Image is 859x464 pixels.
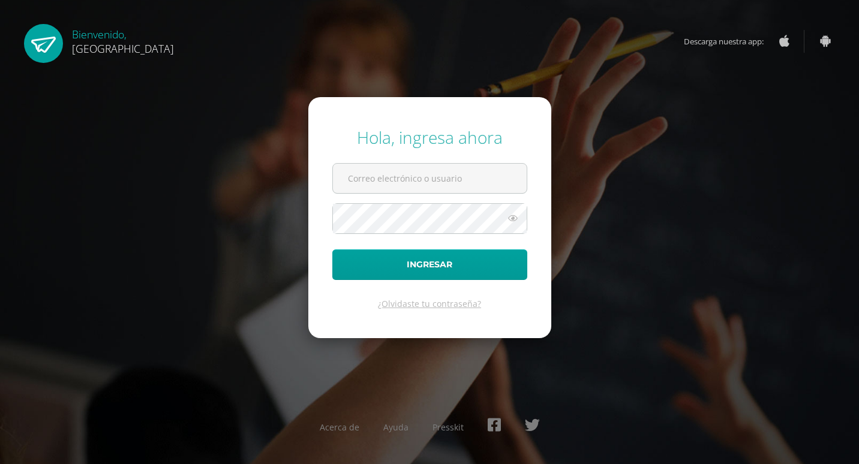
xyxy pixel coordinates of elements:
[378,298,481,309] a: ¿Olvidaste tu contraseña?
[332,249,527,280] button: Ingresar
[72,24,174,56] div: Bienvenido,
[383,421,409,433] a: Ayuda
[72,41,174,56] span: [GEOGRAPHIC_DATA]
[432,421,464,433] a: Presskit
[684,30,776,53] span: Descarga nuestra app:
[333,164,527,193] input: Correo electrónico o usuario
[320,421,359,433] a: Acerca de
[332,126,527,149] div: Hola, ingresa ahora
